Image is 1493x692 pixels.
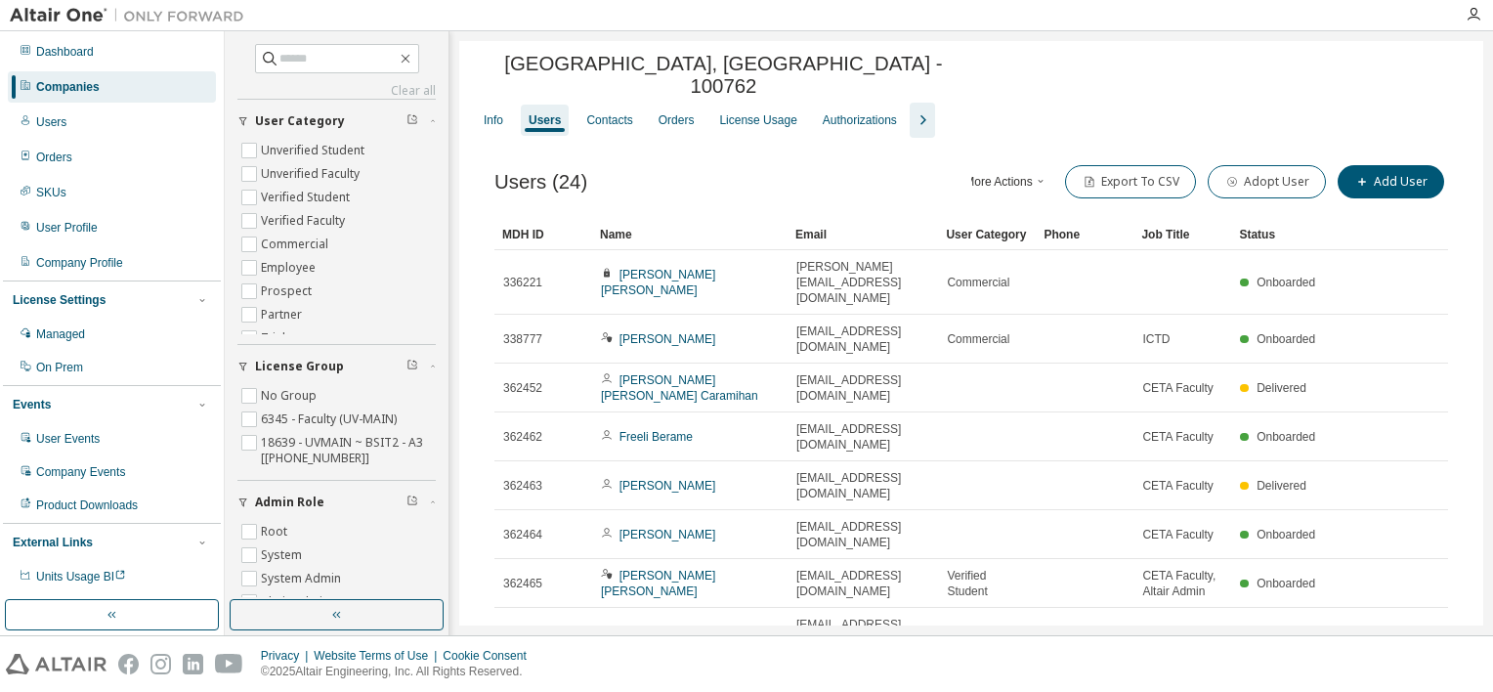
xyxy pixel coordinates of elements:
[503,527,542,542] span: 362464
[503,380,542,396] span: 362452
[237,83,436,99] a: Clear all
[1257,276,1315,289] span: Onboarded
[261,162,363,186] label: Unverified Faculty
[183,654,203,674] img: linkedin.svg
[947,568,1027,599] span: Verified Student
[619,430,693,444] a: Freeli Berame
[947,331,1009,347] span: Commercial
[261,543,306,567] label: System
[36,431,100,447] div: User Events
[36,570,126,584] span: Units Usage BI
[796,470,929,501] span: [EMAIL_ADDRESS][DOMAIN_NAME]
[795,219,930,250] div: Email
[10,6,254,25] img: Altair One
[601,268,715,297] a: [PERSON_NAME] [PERSON_NAME]
[947,275,1009,290] span: Commercial
[1257,479,1306,493] span: Delivered
[823,112,897,128] div: Authorizations
[1257,528,1315,541] span: Onboarded
[796,617,929,648] span: [EMAIL_ADDRESS][DOMAIN_NAME]
[215,654,243,674] img: youtube.svg
[36,185,66,200] div: SKUs
[36,79,100,95] div: Companies
[36,255,123,271] div: Company Profile
[261,139,368,162] label: Unverified Student
[150,654,171,674] img: instagram.svg
[261,280,316,303] label: Prospect
[36,44,94,60] div: Dashboard
[600,219,780,250] div: Name
[619,528,716,541] a: [PERSON_NAME]
[1257,577,1315,590] span: Onboarded
[1257,381,1306,395] span: Delivered
[529,112,561,128] div: Users
[619,479,716,493] a: [PERSON_NAME]
[261,408,401,431] label: 6345 - Faculty (UV-MAIN)
[586,112,632,128] div: Contacts
[6,654,107,674] img: altair_logo.svg
[471,53,976,98] span: [GEOGRAPHIC_DATA], [GEOGRAPHIC_DATA] - 100762
[261,567,345,590] label: System Admin
[237,100,436,143] button: User Category
[261,186,354,209] label: Verified Student
[261,209,349,233] label: Verified Faculty
[1257,332,1315,346] span: Onboarded
[261,384,320,408] label: No Group
[619,332,716,346] a: [PERSON_NAME]
[1142,625,1213,640] span: CETA Faculty
[1142,380,1213,396] span: CETA Faculty
[484,112,503,128] div: Info
[237,481,436,524] button: Admin Role
[261,520,291,543] label: Root
[601,569,715,598] a: [PERSON_NAME] [PERSON_NAME]
[1239,219,1321,250] div: Status
[796,519,929,550] span: [EMAIL_ADDRESS][DOMAIN_NAME]
[503,625,542,640] span: 362466
[503,275,542,290] span: 336221
[36,464,125,480] div: Company Events
[960,165,1053,198] button: More Actions
[796,568,929,599] span: [EMAIL_ADDRESS][DOMAIN_NAME]
[1338,165,1444,198] button: Add User
[406,113,418,129] span: Clear filter
[503,331,542,347] span: 338777
[503,429,542,445] span: 362462
[406,359,418,374] span: Clear filter
[503,478,542,494] span: 362463
[36,326,85,342] div: Managed
[1065,165,1196,198] button: Export To CSV
[659,112,695,128] div: Orders
[36,497,138,513] div: Product Downloads
[1141,219,1223,250] div: Job Title
[13,535,93,550] div: External Links
[406,495,418,510] span: Clear filter
[946,219,1028,250] div: User Category
[36,360,83,375] div: On Prem
[796,259,929,306] span: [PERSON_NAME][EMAIL_ADDRESS][DOMAIN_NAME]
[255,495,324,510] span: Admin Role
[502,219,584,250] div: MDH ID
[796,372,929,404] span: [EMAIL_ADDRESS][DOMAIN_NAME]
[255,359,344,374] span: License Group
[719,112,796,128] div: License Usage
[494,171,587,194] span: Users (24)
[261,664,538,680] p: © 2025 Altair Engineering, Inc. All Rights Reserved.
[36,114,66,130] div: Users
[261,431,436,470] label: 18639 - UVMAIN ~ BSIT2 - A3 [[PHONE_NUMBER]]
[314,648,443,664] div: Website Terms of Use
[36,220,98,236] div: User Profile
[261,256,320,280] label: Employee
[1142,331,1170,347] span: ICTD
[1142,527,1213,542] span: CETA Faculty
[261,233,332,256] label: Commercial
[1044,219,1126,250] div: Phone
[261,303,306,326] label: Partner
[1142,568,1222,599] span: CETA Faculty, Altair Admin
[237,345,436,388] button: License Group
[261,648,314,664] div: Privacy
[13,397,51,412] div: Events
[796,324,929,355] span: [EMAIL_ADDRESS][DOMAIN_NAME]
[13,292,106,308] div: License Settings
[1142,429,1213,445] span: CETA Faculty
[601,373,758,403] a: [PERSON_NAME] [PERSON_NAME] Caramihan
